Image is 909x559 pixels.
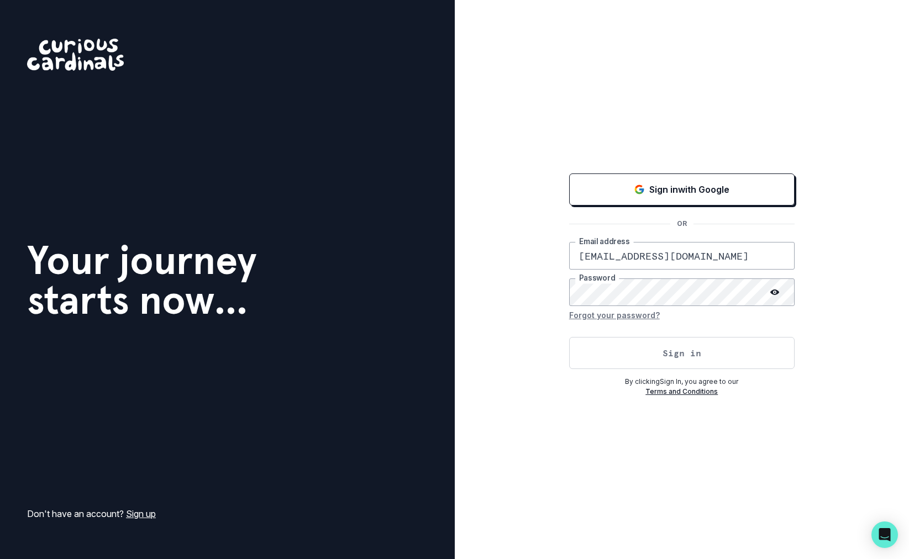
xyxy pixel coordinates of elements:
button: Forgot your password? [569,306,660,324]
p: Sign in with Google [649,183,729,196]
img: Curious Cardinals Logo [27,39,124,71]
h1: Your journey starts now... [27,240,257,320]
p: Don't have an account? [27,507,156,520]
a: Terms and Conditions [645,387,718,395]
button: Sign in [569,337,795,369]
a: Sign up [126,508,156,519]
p: By clicking Sign In , you agree to our [569,377,795,387]
button: Sign in with Google (GSuite) [569,173,795,205]
p: OR [670,219,693,229]
div: Open Intercom Messenger [871,521,898,548]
